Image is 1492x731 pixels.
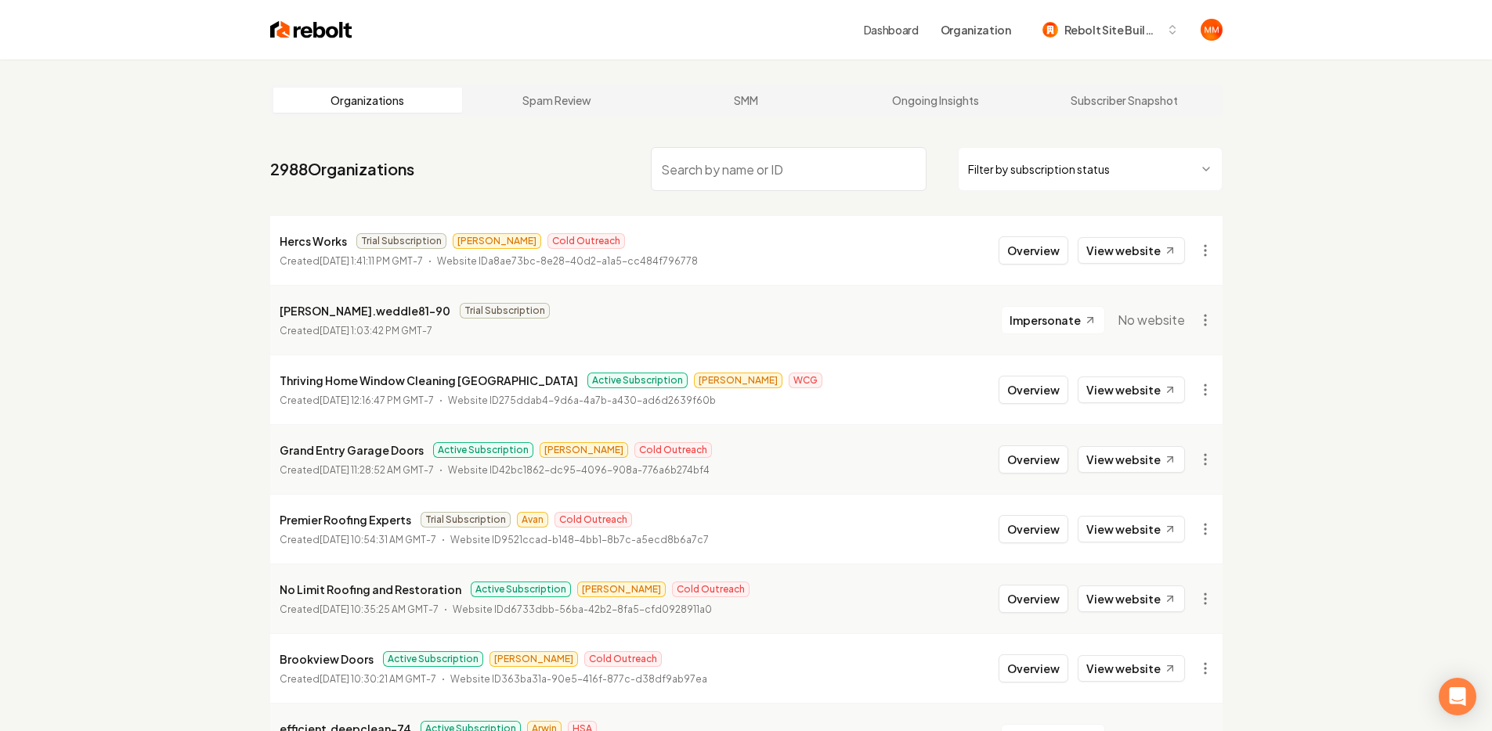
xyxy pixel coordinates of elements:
img: Rebolt Site Builder [1042,22,1058,38]
time: [DATE] 1:03:42 PM GMT-7 [320,325,432,337]
span: Cold Outreach [672,582,750,597]
span: Trial Subscription [356,233,446,249]
button: Open user button [1201,19,1223,41]
p: Hercs Works [280,232,347,250]
span: Trial Subscription [421,512,511,528]
a: View website [1078,237,1185,264]
input: Search by name or ID [651,147,927,191]
span: [PERSON_NAME] [577,582,666,597]
button: Organization [931,16,1021,44]
span: Impersonate [1010,312,1081,328]
div: Open Intercom Messenger [1439,678,1476,715]
span: Trial Subscription [460,303,550,319]
span: [PERSON_NAME] [490,651,578,667]
p: Website ID 275ddab4-9d6a-4a7b-a430-ad6d2639f60b [448,393,716,409]
span: [PERSON_NAME] [453,233,541,249]
a: Subscriber Snapshot [1030,88,1219,113]
p: No Limit Roofing and Restoration [280,580,461,599]
time: [DATE] 10:54:31 AM GMT-7 [320,534,436,546]
span: Active Subscription [383,651,483,667]
button: Overview [999,236,1068,265]
p: Created [280,254,423,269]
span: Cold Outreach [584,651,662,667]
p: Created [280,323,432,339]
span: Avan [517,512,548,528]
p: Website ID 42bc1862-dc95-4096-908a-776a6b274bf4 [448,463,710,478]
span: Rebolt Site Builder [1064,22,1160,38]
span: [PERSON_NAME] [540,442,628,458]
p: Website ID 363ba31a-90e5-416f-877c-d38df9ab97ea [450,672,707,687]
p: Created [280,602,439,618]
button: Overview [999,585,1068,613]
a: Ongoing Insights [840,88,1030,113]
span: Active Subscription [587,373,688,388]
a: View website [1078,516,1185,542]
a: View website [1078,446,1185,473]
img: Matthew Meyer [1201,19,1223,41]
span: Cold Outreach [547,233,625,249]
a: View website [1078,376,1185,403]
button: Overview [999,376,1068,404]
time: [DATE] 11:28:52 AM GMT-7 [320,464,434,476]
img: Rebolt Logo [270,19,352,41]
span: Cold Outreach [555,512,632,528]
p: Thriving Home Window Cleaning [GEOGRAPHIC_DATA] [280,371,578,390]
a: View website [1078,655,1185,682]
span: Active Subscription [471,582,571,597]
button: Overview [999,445,1068,474]
a: SMM [652,88,841,113]
a: Organizations [273,88,463,113]
span: Active Subscription [433,442,533,458]
p: Website ID a8ae73bc-8e28-40d2-a1a5-cc484f796778 [437,254,698,269]
p: Brookview Doors [280,650,374,668]
p: Grand Entry Garage Doors [280,441,424,459]
p: Premier Roofing Experts [280,510,411,529]
a: Spam Review [462,88,652,113]
p: Created [280,463,434,478]
time: [DATE] 10:30:21 AM GMT-7 [320,673,436,685]
p: Created [280,532,436,548]
button: Overview [999,654,1068,682]
button: Overview [999,515,1068,543]
p: [PERSON_NAME].weddle81-90 [280,301,450,320]
time: [DATE] 1:41:11 PM GMT-7 [320,255,423,267]
time: [DATE] 12:16:47 PM GMT-7 [320,394,434,406]
a: 2988Organizations [270,158,414,180]
a: View website [1078,585,1185,612]
span: Cold Outreach [634,442,712,458]
p: Created [280,672,436,687]
time: [DATE] 10:35:25 AM GMT-7 [320,603,439,615]
span: WCG [789,373,822,388]
a: Dashboard [864,22,919,38]
span: No website [1118,311,1185,329]
span: [PERSON_NAME] [694,373,782,388]
p: Created [280,393,434,409]
p: Website ID d6733dbb-56ba-42b2-8fa5-cfd0928911a0 [453,602,712,618]
button: Impersonate [1001,306,1105,334]
p: Website ID 9521ccad-b148-4bb1-8b7c-a5ecd8b6a7c7 [450,532,709,548]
